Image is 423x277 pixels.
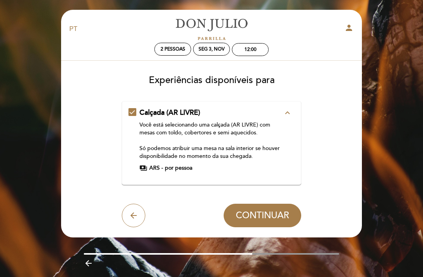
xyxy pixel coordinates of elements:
span: Calçada (AR LIVRE) [139,108,200,117]
span: por pessoa [165,164,192,172]
button: expand_less [280,108,295,118]
button: person [344,23,354,35]
span: 2 pessoas [161,46,185,52]
i: person [344,23,354,33]
span: payments [139,164,147,172]
div: 12:00 [244,47,257,53]
i: expand_less [283,108,292,118]
i: arrow_back [129,211,138,220]
span: ARS - [149,164,163,172]
div: Seg 3, nov [199,46,225,52]
button: arrow_back [122,204,145,227]
span: Experiências disponíveis para [149,74,275,86]
i: arrow_backward [84,259,93,268]
div: Você está selecionando uma calçada (AR LIVRE) com mesas com toldo, cobertores e semi aquecidos. S... [139,121,283,160]
button: CONTINUAR [224,204,301,227]
md-checkbox: Calçada (AR LIVRE) expand_less Você está selecionando uma calçada (AR LIVRE) com mesas com toldo,... [128,108,295,172]
span: CONTINUAR [236,210,289,221]
a: [PERSON_NAME] [163,18,260,40]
